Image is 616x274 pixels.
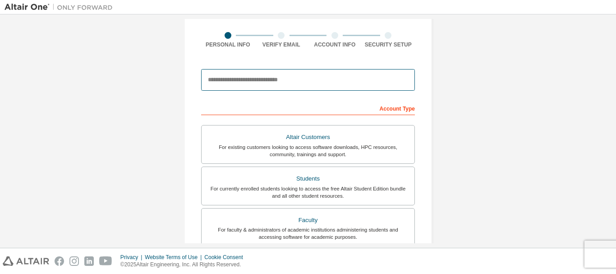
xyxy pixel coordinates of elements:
img: linkedin.svg [84,256,94,266]
div: For faculty & administrators of academic institutions administering students and accessing softwa... [207,226,409,241]
div: Cookie Consent [204,254,248,261]
img: instagram.svg [69,256,79,266]
p: © 2025 Altair Engineering, Inc. All Rights Reserved. [120,261,248,269]
div: Account Type [201,101,415,115]
div: Personal Info [201,41,255,48]
div: For currently enrolled students looking to access the free Altair Student Edition bundle and all ... [207,185,409,200]
div: Faculty [207,214,409,227]
img: Altair One [5,3,117,12]
div: For existing customers looking to access software downloads, HPC resources, community, trainings ... [207,144,409,158]
div: Altair Customers [207,131,409,144]
div: Students [207,172,409,185]
div: Website Terms of Use [145,254,204,261]
div: Verify Email [255,41,308,48]
img: facebook.svg [55,256,64,266]
div: Security Setup [362,41,415,48]
div: Privacy [120,254,145,261]
img: youtube.svg [99,256,112,266]
img: altair_logo.svg [3,256,49,266]
div: Account Info [308,41,362,48]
